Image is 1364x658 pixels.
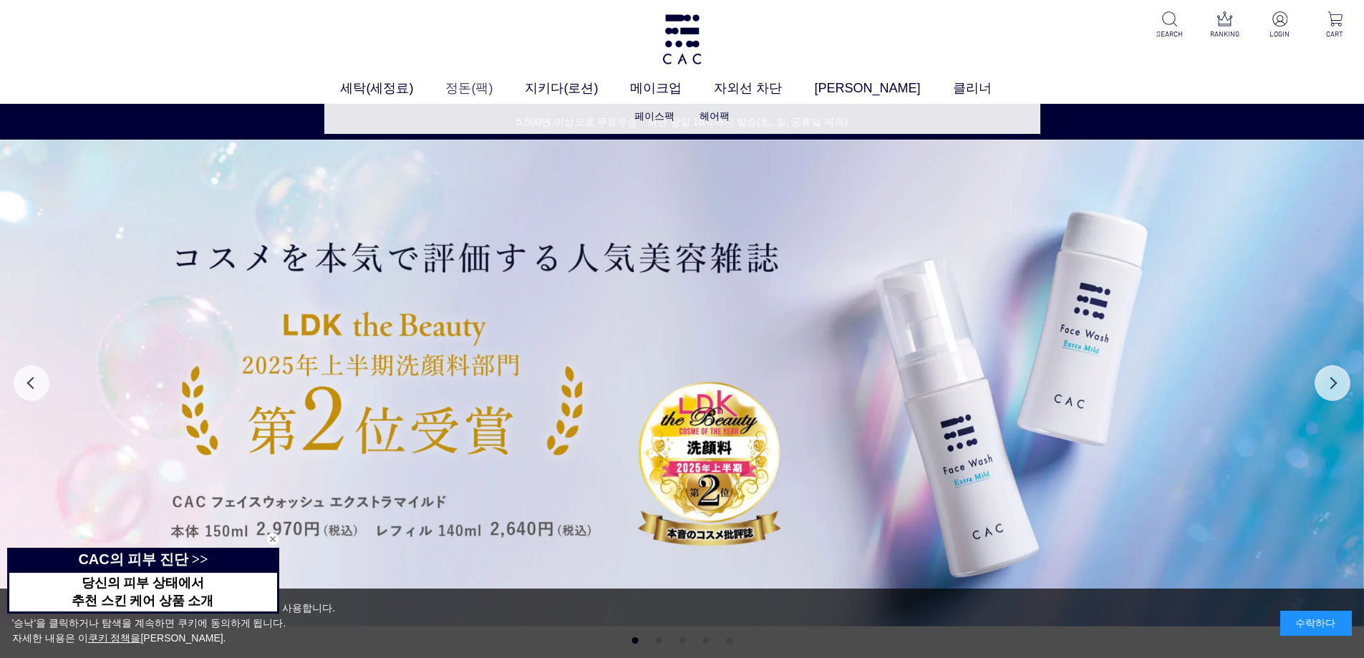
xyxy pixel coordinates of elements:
[12,632,88,644] font: 자세한 내용은 이
[1,115,1363,130] a: 5,500엔 이상으로 무료우송・최단 당일 16시까지 발송(토, 일, 공휴일 제외)
[445,79,525,98] a: 정돈(팩)
[1207,11,1242,39] a: RANKING
[525,81,598,95] font: 지키다(로션)
[714,79,814,98] a: 자외선 차단
[445,81,493,95] font: 정돈(팩)
[525,79,630,98] a: 지키다(로션)
[634,110,674,122] a: 페이스팩
[1262,11,1297,39] a: LOGIN
[1152,11,1187,39] a: SEARCH
[953,81,992,95] font: 클리너
[814,79,952,98] a: [PERSON_NAME]
[714,81,782,95] font: 자외선 차단
[140,632,226,644] font: [PERSON_NAME].
[814,81,920,95] font: [PERSON_NAME]
[953,79,1024,98] a: 클리너
[14,365,49,401] button: Previous
[340,79,445,98] a: 세탁(세정료)
[1317,11,1353,39] a: CART
[1295,617,1335,629] font: 수락하다
[88,632,141,644] a: 쿠키 정책을
[1210,29,1239,38] font: RANKING
[630,79,714,98] a: 메이크업
[1156,29,1183,38] font: SEARCH
[1315,365,1350,401] button: 다음
[12,617,286,629] font: '승낙'을 클릭하거나 탐색을 계속하면 쿠키에 동의하게 됩니다.
[1269,29,1290,38] font: LOGIN
[340,81,413,95] font: 세탁(세정료)
[1326,29,1343,38] font: CART
[660,14,704,64] img: logo
[700,110,730,122] a: 헤어팩
[630,81,682,95] font: 메이크업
